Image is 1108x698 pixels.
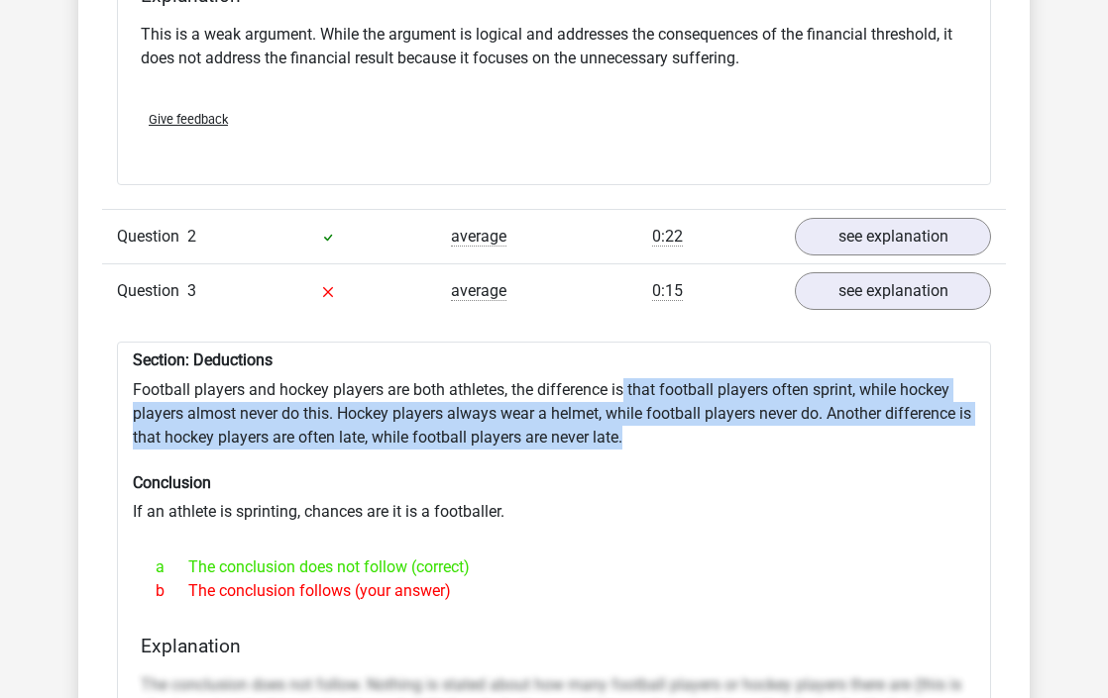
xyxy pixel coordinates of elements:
h6: Section: Deductions [133,350,975,369]
span: average [451,281,506,301]
span: a [156,555,188,579]
span: Give feedback [149,112,228,127]
h6: Conclusion [133,473,975,492]
span: 0:15 [652,281,683,301]
span: 0:22 [652,227,683,247]
span: b [156,579,188,603]
span: Question [117,279,187,303]
a: see explanation [795,272,991,310]
span: average [451,227,506,247]
h4: Explanation [141,635,967,657]
div: The conclusion follows (your answer) [141,579,967,603]
span: 2 [187,227,196,246]
p: This is a weak argument. While the argument is logical and addresses the consequences of the fina... [141,23,967,70]
div: The conclusion does not follow (correct) [141,555,967,579]
span: Question [117,225,187,249]
span: 3 [187,281,196,300]
a: see explanation [795,218,991,255]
